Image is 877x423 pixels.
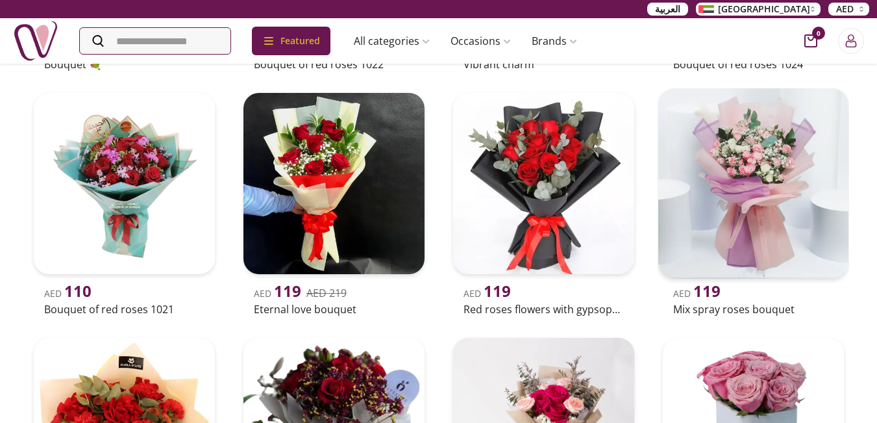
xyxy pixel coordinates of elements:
a: uae-gifts-Eternal Love BouquetAED 119AED 219Eternal love bouquet [238,88,430,320]
h2: Mix spray roses bouquet [673,301,834,317]
a: Brands [521,28,587,54]
div: Featured [252,27,330,55]
a: Occasions [440,28,521,54]
img: uae-gifts-Bouquet of red roses 1021 [34,93,215,274]
span: 119 [484,280,511,301]
span: AED [254,287,301,300]
span: 119 [693,280,721,301]
h2: Bouquet of red roses 1024 [673,57,834,72]
a: All categories [343,28,440,54]
span: 0 [812,27,825,40]
h2: Vibrant charm [463,57,624,72]
img: uae-gifts-Red Roses Flowers with Gypsophila [453,93,634,274]
img: Nigwa-uae-gifts [13,18,58,64]
span: AED [836,3,854,16]
input: Search [80,28,230,54]
h2: Red roses flowers with gypsophila [463,301,624,317]
h2: Bouquet of red roses 1022 [254,57,414,72]
button: [GEOGRAPHIC_DATA] [696,3,821,16]
span: AED [44,287,92,300]
button: cart-button [804,34,817,47]
a: uae-gifts-Red Roses Flowers with GypsophilaAED 119Red roses flowers with gypsophila [448,88,639,320]
span: [GEOGRAPHIC_DATA] [718,3,810,16]
img: Arabic_dztd3n.png [698,5,714,13]
span: 110 [64,280,92,301]
h2: Eternal love bouquet [254,301,414,317]
span: العربية [655,3,680,16]
span: AED [463,287,511,300]
a: uae-gifts-Mix Spray Roses BouquetAED 119Mix spray roses bouquet [658,88,849,320]
img: uae-gifts-Mix Spray Roses Bouquet [658,88,848,279]
a: uae-gifts-Bouquet of red roses 1021AED 110Bouquet of red roses 1021 [29,88,220,320]
span: 119 [274,280,301,301]
button: AED [828,3,869,16]
button: Login [838,28,864,54]
del: AED 219 [306,286,347,300]
img: uae-gifts-Eternal Love Bouquet [243,93,425,274]
h2: Bouquet 💐 [44,57,204,72]
h2: Bouquet of red roses 1021 [44,301,204,317]
span: AED [673,287,721,300]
